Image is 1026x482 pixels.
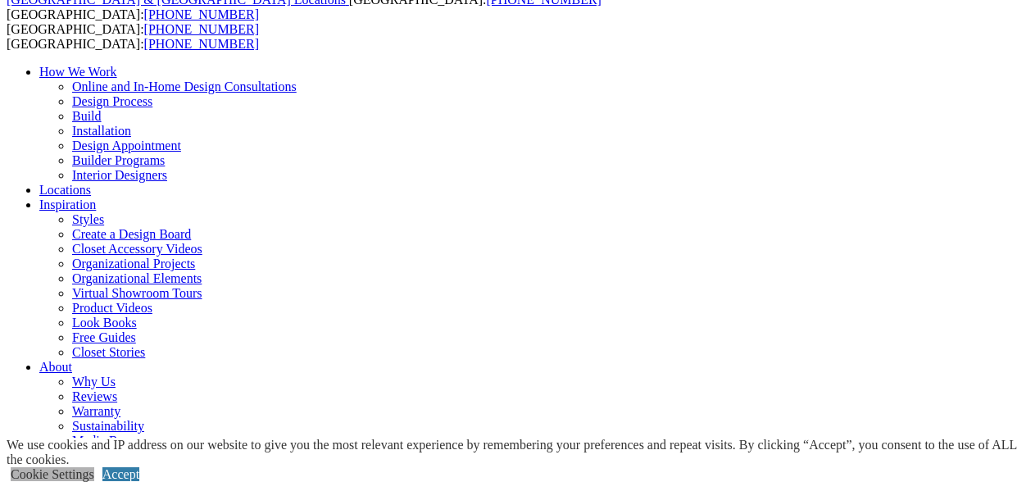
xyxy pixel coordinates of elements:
a: [PHONE_NUMBER] [144,7,259,21]
a: Reviews [72,389,117,403]
a: Locations [39,183,91,197]
a: [PHONE_NUMBER] [144,22,259,36]
a: Design Process [72,94,152,108]
a: Create a Design Board [72,227,191,241]
a: Closet Accessory Videos [72,242,202,256]
a: About [39,360,72,374]
a: Cookie Settings [11,467,94,481]
a: Media Room [72,434,141,448]
a: Interior Designers [72,168,167,182]
a: Accept [102,467,139,481]
a: Closet Stories [72,345,145,359]
a: Free Guides [72,330,136,344]
a: Installation [72,124,131,138]
a: Build [72,109,102,123]
a: Sustainability [72,419,144,433]
a: Design Appointment [72,139,181,152]
a: Online and In-Home Design Consultations [72,80,297,93]
a: Virtual Showroom Tours [72,286,202,300]
a: Why Us [72,375,116,389]
a: Product Videos [72,301,152,315]
a: Styles [72,212,104,226]
span: [GEOGRAPHIC_DATA]: [GEOGRAPHIC_DATA]: [7,22,259,51]
a: Warranty [72,404,120,418]
a: Builder Programs [72,153,165,167]
a: [PHONE_NUMBER] [144,37,259,51]
a: Organizational Projects [72,257,195,271]
div: We use cookies and IP address on our website to give you the most relevant experience by remember... [7,438,1026,467]
a: Organizational Elements [72,271,202,285]
a: Inspiration [39,198,96,211]
a: Look Books [72,316,137,330]
a: How We Work [39,65,117,79]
